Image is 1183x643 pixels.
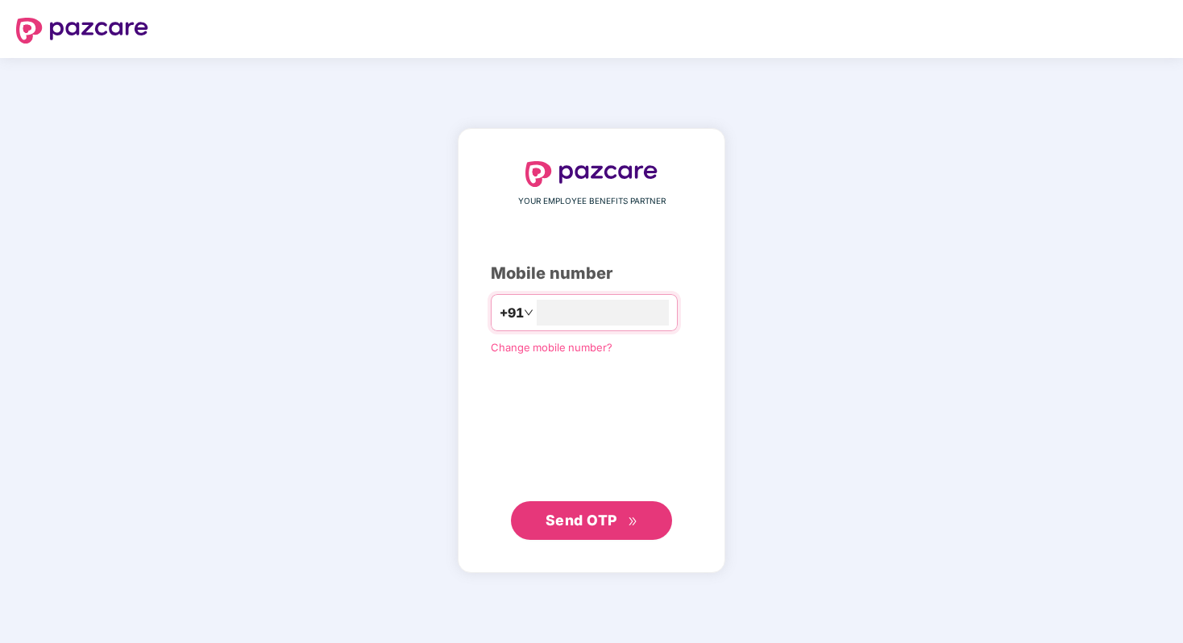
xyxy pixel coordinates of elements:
[491,261,692,286] div: Mobile number
[524,308,533,317] span: down
[628,516,638,527] span: double-right
[525,161,658,187] img: logo
[491,341,612,354] a: Change mobile number?
[500,303,524,323] span: +91
[518,195,666,208] span: YOUR EMPLOYEE BENEFITS PARTNER
[16,18,148,44] img: logo
[546,512,617,529] span: Send OTP
[511,501,672,540] button: Send OTPdouble-right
